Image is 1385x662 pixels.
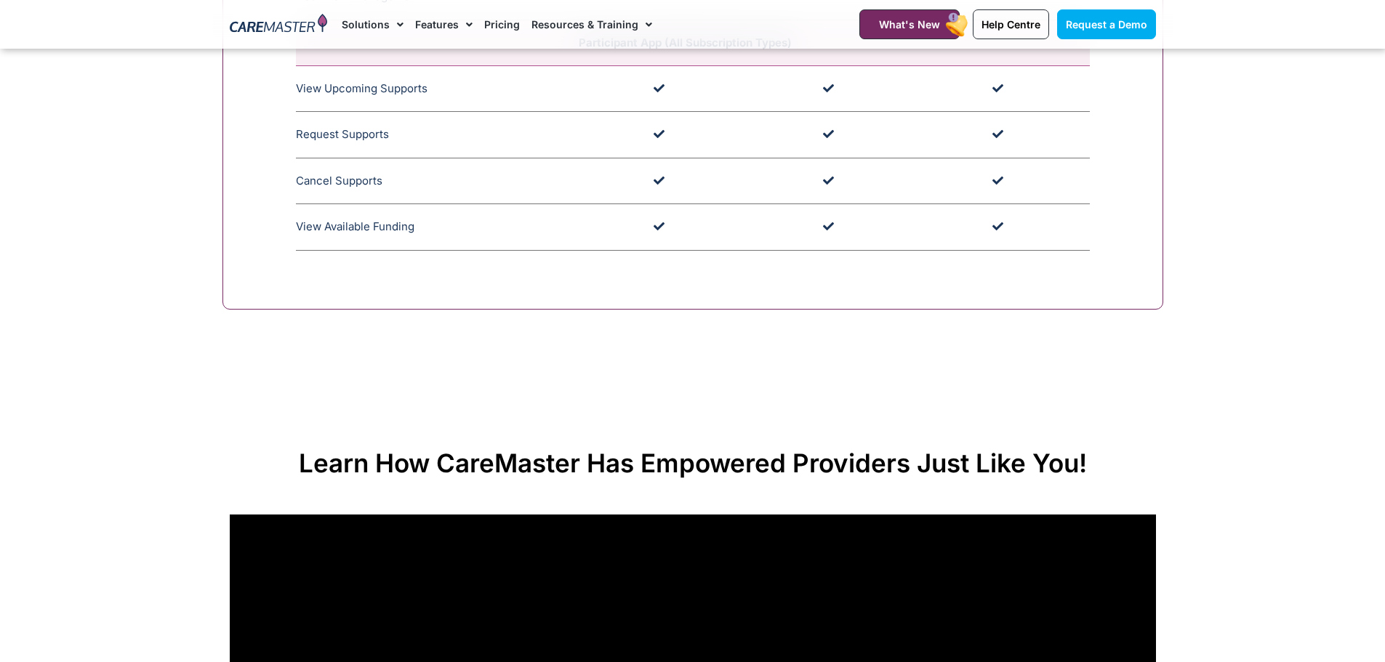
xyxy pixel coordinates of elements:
span: Participant App (All Subscription Types) [579,36,792,49]
a: What's New [859,9,960,39]
img: CareMaster Logo [230,14,328,36]
a: Help Centre [973,9,1049,39]
td: View Available Funding [296,204,582,251]
td: Cancel Supports [296,158,582,204]
h2: Learn How CareMaster Has Empowered Providers Just Like You! [230,448,1156,478]
span: What's New [879,18,940,31]
span: Help Centre [981,18,1040,31]
td: View Upcoming Supports [296,65,582,112]
span: Request a Demo [1066,18,1147,31]
td: Request Supports [296,112,582,158]
a: Request a Demo [1057,9,1156,39]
